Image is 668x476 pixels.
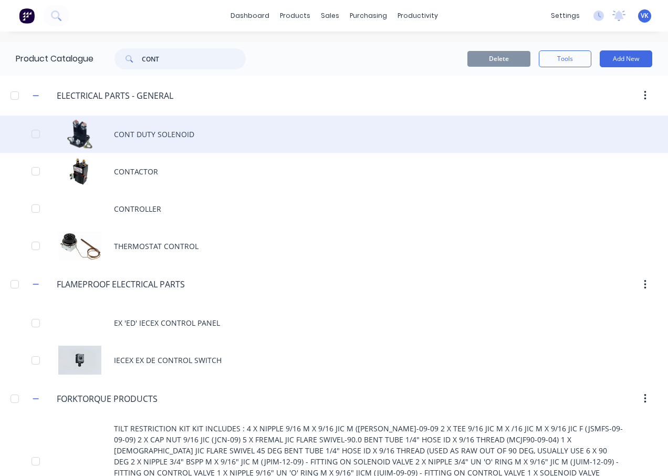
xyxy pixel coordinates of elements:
[57,392,181,405] input: Enter category name
[57,89,181,102] input: Enter category name
[392,8,443,24] div: productivity
[316,8,345,24] div: sales
[546,8,585,24] div: settings
[275,8,316,24] div: products
[225,8,275,24] a: dashboard
[57,278,189,291] input: Enter category name
[600,50,652,67] button: Add New
[641,11,649,20] span: VK
[19,8,35,24] img: Factory
[539,50,591,67] button: Tools
[345,8,392,24] div: purchasing
[142,48,246,69] input: Search...
[467,51,530,67] button: Delete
